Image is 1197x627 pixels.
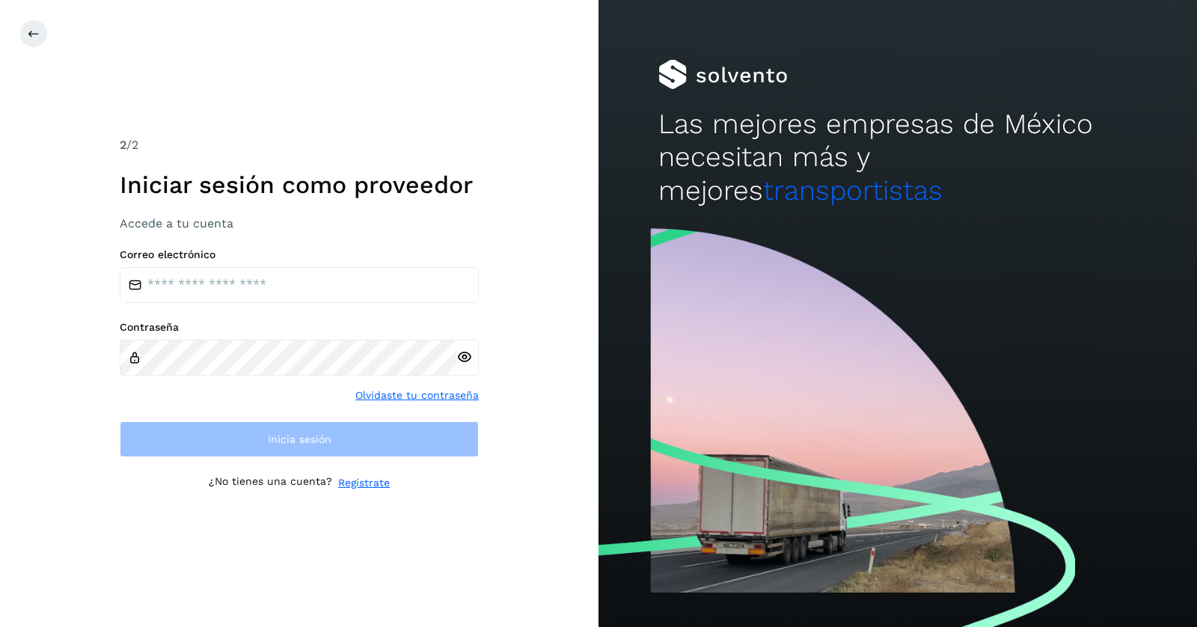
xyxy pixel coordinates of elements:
button: Inicia sesión [120,421,479,457]
a: Olvidaste tu contraseña [355,388,479,403]
label: Correo electrónico [120,248,479,261]
label: Contraseña [120,321,479,334]
span: 2 [120,138,126,152]
h2: Las mejores empresas de México necesitan más y mejores [658,108,1137,207]
h3: Accede a tu cuenta [120,216,479,230]
span: transportistas [763,174,943,207]
h1: Iniciar sesión como proveedor [120,171,479,199]
div: /2 [120,136,479,154]
a: Regístrate [338,475,390,491]
p: ¿No tienes una cuenta? [209,475,332,491]
span: Inicia sesión [268,434,331,444]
